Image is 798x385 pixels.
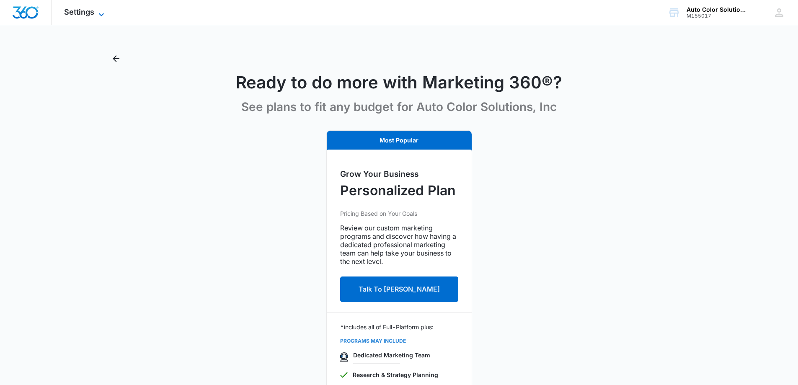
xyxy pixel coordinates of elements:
p: Personalized Plan [340,181,456,201]
p: See plans to fit any budget for Auto Color Solutions, Inc [241,100,557,114]
p: Research & Strategy Planning [353,370,458,379]
p: Dedicated Marketing Team [353,351,458,359]
h1: Ready to do more with Marketing 360®? [236,72,562,93]
img: icon-specialist.svg [340,352,348,362]
p: Pricing Based on Your Goals [340,209,458,218]
p: Most Popular [340,136,458,145]
button: Back [109,52,123,65]
span: Settings [64,8,94,16]
h5: Grow Your Business [340,168,458,181]
p: *includes all of Full-Platform plus: [340,323,458,331]
img: icon-greenCheckmark.svg [340,372,348,378]
p: Review our custom marketing programs and discover how having a dedicated professional marketing t... [340,224,458,266]
button: Talk To [PERSON_NAME] [340,276,458,302]
div: account id [687,13,748,19]
div: account name [687,6,748,13]
p: PROGRAMS MAY INCLUDE [340,337,458,345]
